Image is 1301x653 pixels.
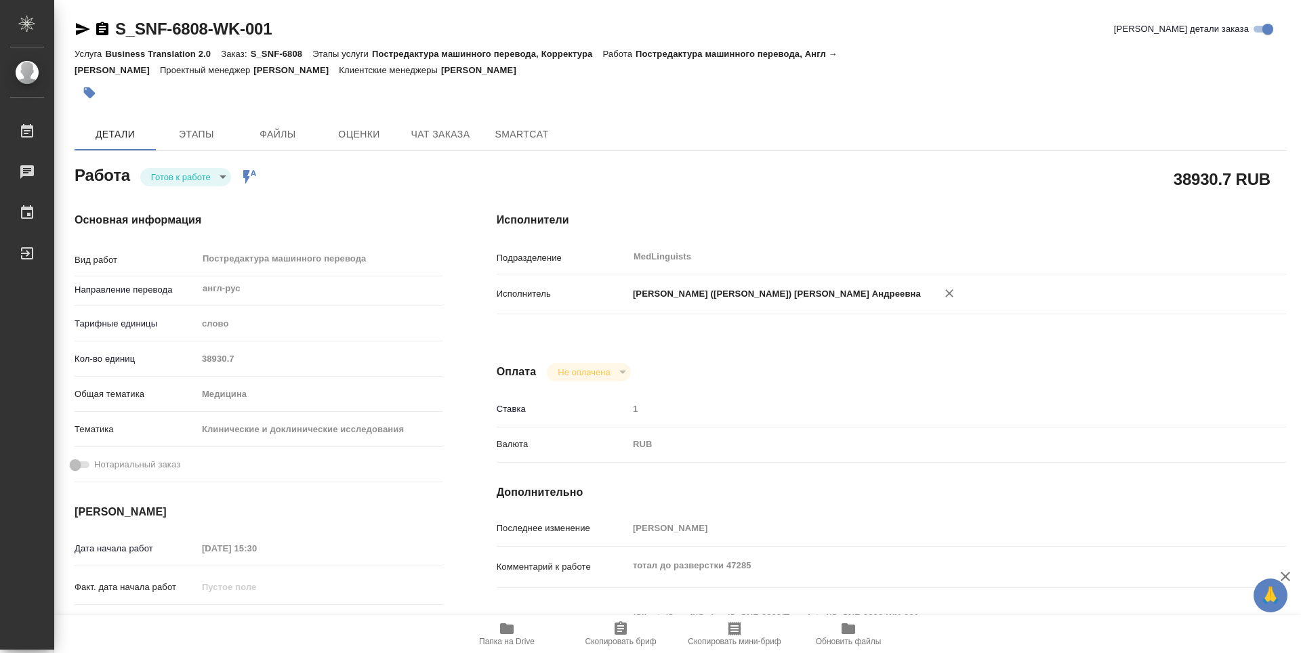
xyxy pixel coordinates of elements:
[197,349,442,368] input: Пустое поле
[497,484,1286,501] h4: Дополнительно
[934,278,964,308] button: Удалить исполнителя
[585,637,656,646] span: Скопировать бриф
[497,402,628,416] p: Ставка
[312,49,372,59] p: Этапы услуги
[105,49,221,59] p: Business Translation 2.0
[479,637,535,646] span: Папка на Drive
[75,162,130,186] h2: Работа
[791,615,905,653] button: Обновить файлы
[450,615,564,653] button: Папка на Drive
[197,577,316,597] input: Пустое поле
[75,253,197,267] p: Вид работ
[75,504,442,520] h4: [PERSON_NAME]
[628,554,1220,577] textarea: тотал до разверстки 47285
[75,283,197,297] p: Направление перевода
[147,171,215,183] button: Готов к работе
[75,352,197,366] p: Кол-во единиц
[245,126,310,143] span: Файлы
[602,49,636,59] p: Работа
[1114,22,1249,36] span: [PERSON_NAME] детали заказа
[1254,578,1287,612] button: 🙏
[497,212,1286,228] h4: Исполнители
[75,317,197,331] p: Тарифные единицы
[497,438,628,451] p: Валюта
[75,542,197,555] p: Дата начала работ
[197,383,442,406] div: Медицина
[497,364,537,380] h4: Оплата
[251,49,313,59] p: S_SNF-6808
[1259,581,1282,610] span: 🙏
[253,65,339,75] p: [PERSON_NAME]
[497,287,628,301] p: Исполнитель
[197,312,442,335] div: слово
[628,433,1220,456] div: RUB
[160,65,253,75] p: Проектный менеджер
[688,637,781,646] span: Скопировать мини-бриф
[628,399,1220,419] input: Пустое поле
[547,363,630,381] div: Готов к работе
[489,126,554,143] span: SmartCat
[75,212,442,228] h4: Основная информация
[140,168,231,186] div: Готов к работе
[221,49,250,59] p: Заказ:
[75,423,197,436] p: Тематика
[94,21,110,37] button: Скопировать ссылку
[497,560,628,574] p: Комментарий к работе
[678,615,791,653] button: Скопировать мини-бриф
[164,126,229,143] span: Этапы
[497,251,628,265] p: Подразделение
[628,518,1220,538] input: Пустое поле
[197,612,316,632] input: Пустое поле
[408,126,473,143] span: Чат заказа
[75,21,91,37] button: Скопировать ссылку для ЯМессенджера
[816,637,882,646] span: Обновить файлы
[1174,167,1271,190] h2: 38930.7 RUB
[497,612,628,626] p: Путь на drive
[339,65,441,75] p: Клиентские менеджеры
[628,287,921,301] p: [PERSON_NAME] ([PERSON_NAME]) [PERSON_NAME] Андреевна
[497,522,628,535] p: Последнее изменение
[441,65,526,75] p: [PERSON_NAME]
[197,539,316,558] input: Пустое поле
[75,387,197,401] p: Общая тематика
[197,418,442,441] div: Клинические и доклинические исследования
[94,458,180,471] span: Нотариальный заказ
[327,126,392,143] span: Оценки
[75,78,104,108] button: Добавить тэг
[554,366,614,378] button: Не оплачена
[115,20,272,38] a: S_SNF-6808-WK-001
[628,606,1220,629] textarea: /Clients/Sanofi/Orders/S_SNF-6808/Translated/S_SNF-6808-WK-001
[75,49,105,59] p: Услуга
[564,615,678,653] button: Скопировать бриф
[83,126,148,143] span: Детали
[372,49,602,59] p: Постредактура машинного перевода, Корректура
[75,581,197,594] p: Факт. дата начала работ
